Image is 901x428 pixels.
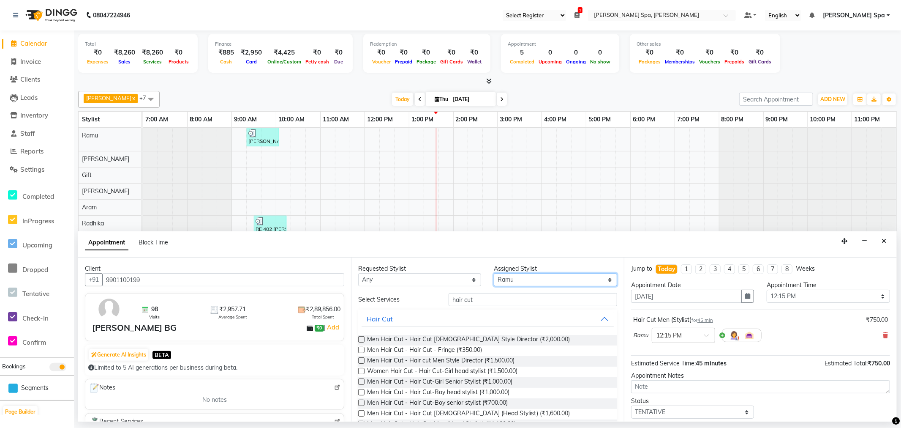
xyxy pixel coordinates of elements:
[631,359,696,367] span: Estimated Service Time:
[818,93,847,105] button: ADD NEW
[331,48,346,58] div: ₹0
[2,111,72,121] a: Inventory
[564,48,588,58] div: 0
[367,377,512,388] span: Men Hair Cut - Hair Cut-Girl Senior Stylist (₹1,000.00)
[82,115,100,123] span: Stylist
[88,363,341,372] div: Limited to 5 AI generations per business during beta.
[370,41,484,48] div: Redemption
[414,48,438,58] div: ₹0
[2,57,72,67] a: Invoice
[868,359,890,367] span: ₹750.00
[767,264,778,274] li: 7
[2,75,72,85] a: Clients
[2,147,72,156] a: Reports
[631,397,754,406] div: Status
[433,96,450,102] span: Thu
[722,48,746,58] div: ₹0
[306,305,340,314] span: ₹2,89,856.00
[20,93,38,102] span: Leads
[352,295,442,304] div: Select Services
[143,113,170,126] a: 7:00 AM
[358,264,481,273] div: Requested Stylist
[392,93,413,106] span: Today
[20,147,44,155] span: Reports
[633,316,713,324] div: Hair Cut Men (Stylist)
[141,59,164,65] span: Services
[22,338,46,346] span: Confirm
[691,317,713,323] small: for
[326,322,340,332] a: Add
[111,48,139,58] div: ₹8,260
[658,265,675,274] div: Today
[22,314,49,322] span: Check-In
[85,235,128,250] span: Appointment
[332,59,345,65] span: Due
[149,314,160,320] span: Visits
[465,59,484,65] span: Wallet
[92,321,177,334] div: [PERSON_NAME] BG
[866,316,888,324] div: ₹750.00
[508,41,612,48] div: Appointment
[2,39,72,49] a: Calendar
[85,59,111,65] span: Expenses
[131,95,135,102] a: x
[365,113,395,126] a: 12:00 PM
[3,406,38,418] button: Page Builder
[265,48,303,58] div: ₹4,425
[82,203,97,211] span: Aram
[367,356,514,367] span: Men Hair Cut - Hair cut Men Style Director (₹1,500.00)
[414,59,438,65] span: Package
[746,59,773,65] span: Gift Cards
[22,217,54,225] span: InProgress
[719,113,746,126] a: 8:00 PM
[393,48,414,58] div: ₹0
[232,113,259,126] a: 9:00 AM
[438,59,465,65] span: Gift Cards
[20,129,35,137] span: Staff
[20,58,41,66] span: Invoice
[637,59,663,65] span: Packages
[102,273,344,286] input: Search by Name/Mobile/Email/Code
[825,359,868,367] span: Estimated Total:
[188,113,215,126] a: 8:00 AM
[631,281,754,290] div: Appointment Date
[697,48,722,58] div: ₹0
[675,113,702,126] a: 7:00 PM
[237,48,265,58] div: ₹2,950
[764,113,790,126] a: 9:00 PM
[744,330,754,340] img: Interior.png
[303,48,331,58] div: ₹0
[746,48,773,58] div: ₹0
[508,48,536,58] div: 5
[370,48,393,58] div: ₹0
[823,11,885,20] span: [PERSON_NAME] Spa
[367,335,570,346] span: Men Hair Cut - Hair Cut [DEMOGRAPHIC_DATA] Style Director (₹2,000.00)
[367,409,570,420] span: Men Hair Cut - Hair Cut [DEMOGRAPHIC_DATA] (Head Stylist) (₹1,600.00)
[151,305,158,314] span: 98
[2,165,72,175] a: Settings
[729,330,739,340] img: Hairdresser.png
[218,59,234,65] span: Cash
[276,113,307,126] a: 10:00 AM
[753,264,764,274] li: 6
[852,113,882,126] a: 11:00 PM
[724,264,735,274] li: 4
[22,3,79,27] img: logo
[663,59,697,65] span: Memberships
[681,264,692,274] li: 1
[465,48,484,58] div: ₹0
[722,59,746,65] span: Prepaids
[738,264,749,274] li: 5
[244,59,259,65] span: Card
[139,48,166,58] div: ₹8,260
[220,305,246,314] span: ₹2,957.71
[85,264,344,273] div: Client
[578,7,583,13] span: 1
[89,349,148,361] button: Generate AI Insights
[152,351,171,359] span: BETA
[393,59,414,65] span: Prepaid
[454,113,480,126] a: 2:00 PM
[255,217,286,233] div: RE 402 [PERSON_NAME], TK01, 09:30 AM-10:15 AM, Short treatment - Shoulder & Back Massage 45 Min
[710,264,721,274] li: 3
[498,113,524,126] a: 3:00 PM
